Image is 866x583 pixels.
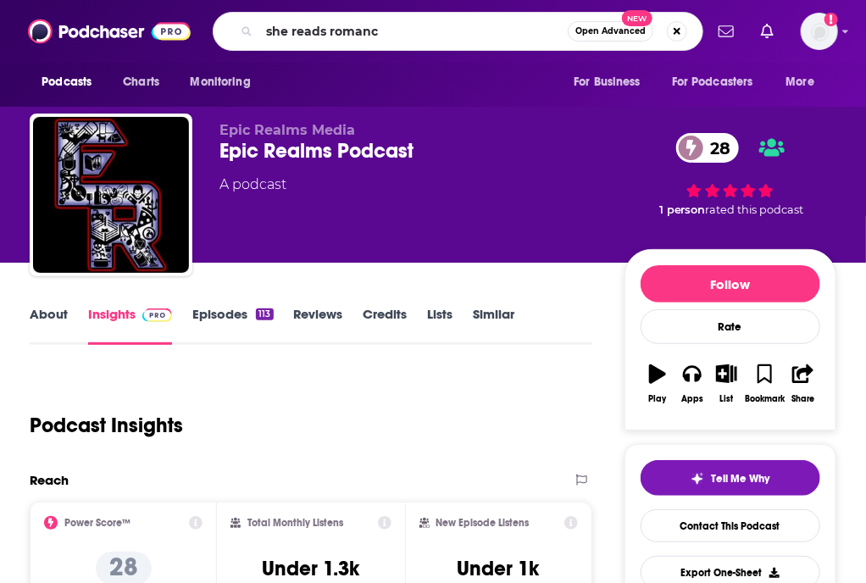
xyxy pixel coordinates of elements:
a: 28 [676,133,739,163]
button: tell me why sparkleTell Me Why [641,460,820,496]
button: Apps [675,353,710,414]
div: List [720,394,734,404]
h2: Power Score™ [64,517,130,529]
h2: New Episode Listens [436,517,530,529]
img: tell me why sparkle [691,472,704,486]
a: Similar [474,306,515,345]
div: Apps [681,394,703,404]
a: Reviews [294,306,343,345]
span: rated this podcast [706,203,804,216]
a: Charts [112,66,169,98]
img: User Profile [801,13,838,50]
a: Lists [428,306,453,345]
button: open menu [774,66,836,98]
a: Contact This Podcast [641,509,820,542]
span: 28 [693,133,739,163]
span: Monitoring [190,70,250,94]
h2: Total Monthly Listens [247,517,343,529]
span: Epic Realms Media [219,122,355,138]
div: Bookmark [745,394,785,404]
button: Bookmark [744,353,786,414]
span: Podcasts [42,70,92,94]
div: Share [791,394,814,404]
button: open menu [30,66,114,98]
a: Show notifications dropdown [712,17,741,46]
a: Credits [364,306,408,345]
span: Logged in as BKusilek [801,13,838,50]
svg: Add a profile image [824,13,838,26]
img: Podchaser Pro [142,308,172,322]
input: Search podcasts, credits, & more... [259,18,568,45]
span: Open Advanced [575,27,646,36]
span: For Business [574,70,641,94]
h1: Podcast Insights [30,413,183,438]
div: Rate [641,309,820,344]
a: InsightsPodchaser Pro [88,306,172,345]
a: Show notifications dropdown [754,17,780,46]
img: Podchaser - Follow, Share and Rate Podcasts [28,15,191,47]
a: About [30,306,68,345]
span: New [622,10,652,26]
button: open menu [562,66,662,98]
h3: Under 1.3k [262,556,359,581]
img: Epic Realms Podcast [33,117,189,273]
button: Play [641,353,675,414]
button: List [709,353,744,414]
button: open menu [178,66,272,98]
button: Show profile menu [801,13,838,50]
h3: Under 1k [458,556,540,581]
button: Share [786,353,820,414]
span: Tell Me Why [711,472,769,486]
a: Episodes113 [192,306,273,345]
span: Charts [123,70,159,94]
h2: Reach [30,472,69,488]
button: open menu [661,66,778,98]
span: More [786,70,815,94]
div: A podcast [219,175,286,195]
div: Search podcasts, credits, & more... [213,12,703,51]
button: Follow [641,265,820,303]
div: Play [649,394,667,404]
span: 1 person [659,203,706,216]
div: 28 1 personrated this podcast [625,122,836,227]
div: 113 [256,308,273,320]
span: For Podcasters [672,70,753,94]
button: Open AdvancedNew [568,21,653,42]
